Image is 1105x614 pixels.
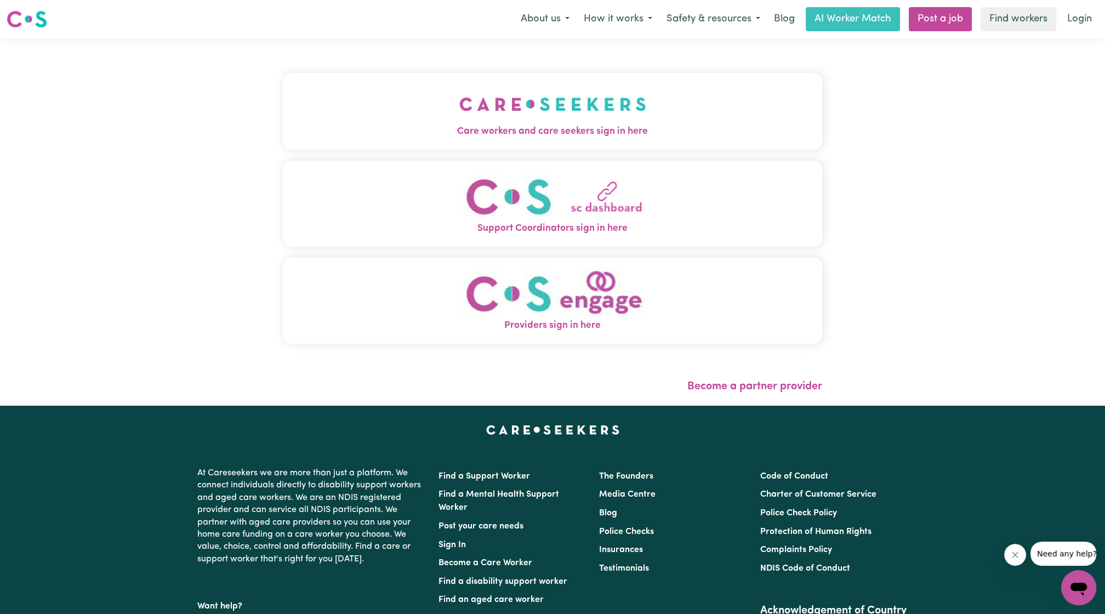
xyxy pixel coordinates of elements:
[438,595,544,604] a: Find an aged care worker
[7,7,47,32] a: Careseekers logo
[283,221,822,236] span: Support Coordinators sign in here
[687,381,822,392] a: Become a partner provider
[283,124,822,139] span: Care workers and care seekers sign in here
[659,8,767,31] button: Safety & resources
[1061,7,1098,31] a: Login
[197,463,425,570] p: At Careseekers we are more than just a platform. We connect individuals directly to disability su...
[197,596,425,612] p: Want help?
[806,7,900,31] a: AI Worker Match
[577,8,659,31] button: How it works
[760,545,832,554] a: Complaints Policy
[486,425,619,434] a: Careseekers home page
[599,527,654,536] a: Police Checks
[283,73,822,150] button: Care workers and care seekers sign in here
[1004,544,1026,566] iframe: Close message
[438,559,532,567] a: Become a Care Worker
[283,161,822,247] button: Support Coordinators sign in here
[283,319,822,333] span: Providers sign in here
[760,509,837,518] a: Police Check Policy
[283,258,822,344] button: Providers sign in here
[599,472,653,481] a: The Founders
[438,490,559,512] a: Find a Mental Health Support Worker
[599,490,656,499] a: Media Centre
[760,564,850,573] a: NDIS Code of Conduct
[760,490,876,499] a: Charter of Customer Service
[981,7,1056,31] a: Find workers
[760,527,872,536] a: Protection of Human Rights
[599,509,617,518] a: Blog
[1061,570,1096,605] iframe: Button to launch messaging window
[767,7,801,31] a: Blog
[438,522,523,531] a: Post your care needs
[760,472,828,481] a: Code of Conduct
[514,8,577,31] button: About us
[438,541,466,549] a: Sign In
[7,8,66,16] span: Need any help?
[909,7,972,31] a: Post a job
[599,564,649,573] a: Testimonials
[1030,542,1096,566] iframe: Message from company
[599,545,643,554] a: Insurances
[438,577,567,586] a: Find a disability support worker
[438,472,530,481] a: Find a Support Worker
[7,9,47,29] img: Careseekers logo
